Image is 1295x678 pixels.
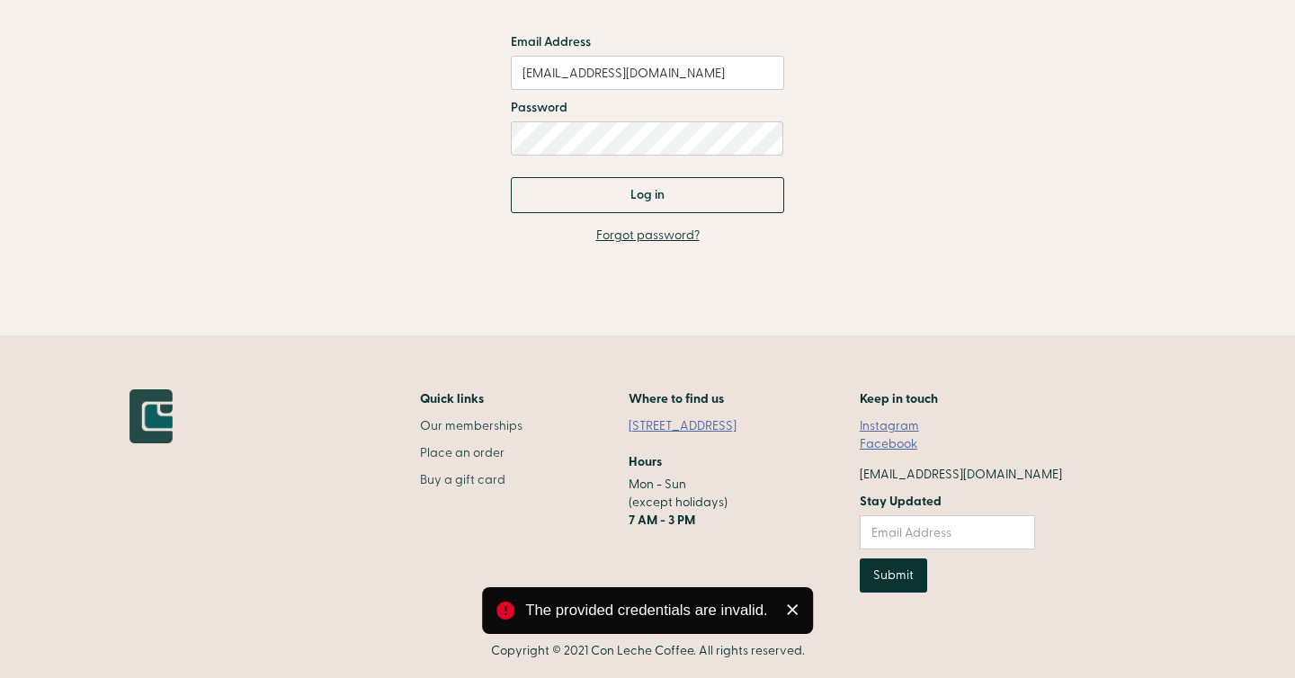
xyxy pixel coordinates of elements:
input: Email [511,56,784,90]
input: Log in [511,177,784,213]
h2: Quick links [420,389,522,408]
input: Submit [860,558,927,593]
strong: 7 AM - 3 PM [629,512,695,529]
a: Facebook [860,435,917,453]
a: Forgot password? [596,227,700,245]
p: Mon - Sun (except holidays) [629,476,755,530]
h5: Where to find us [629,389,724,408]
a: [STREET_ADDRESS] [629,417,755,435]
h5: Keep in touch [860,389,938,408]
div: The provided credentials are invalid. [525,598,768,623]
label: Password [511,99,567,117]
label: Stay Updated [860,493,1035,511]
a: Instagram [860,417,919,435]
div: Copyright © 2021 Con Leche Coffee. All rights reserved. [129,642,1165,660]
input: Email Address [860,515,1035,549]
a: Place an order [420,444,522,462]
a: Buy a gift card [420,471,522,489]
div: [EMAIL_ADDRESS][DOMAIN_NAME] [860,466,1062,484]
form: Email Form [860,493,1035,593]
a: Our memberships [420,417,522,435]
label: Email Address [511,33,591,51]
h5: Hours [629,453,662,471]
